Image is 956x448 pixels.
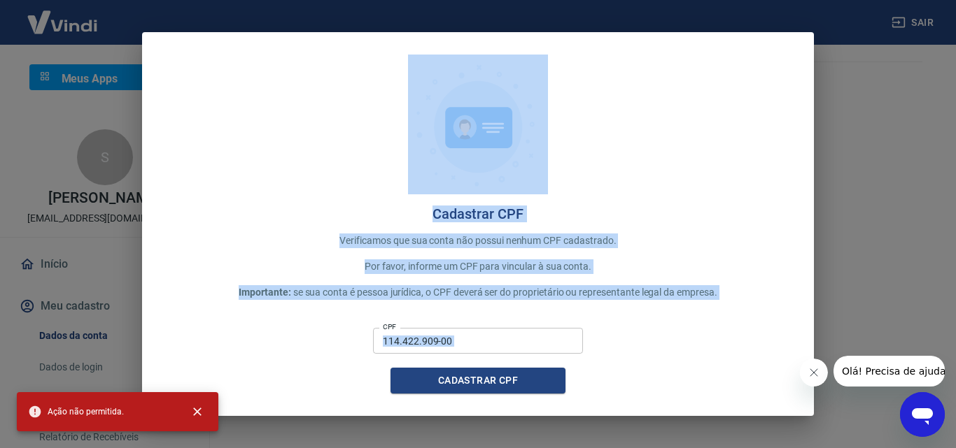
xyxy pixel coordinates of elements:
span: Importante: [239,287,290,298]
p: Verificamos que sua conta não possui nenhum CPF cadastrado. [164,233,792,248]
span: Ação não permitida. [28,405,124,419]
h4: Cadastrar CPF [164,205,792,222]
iframe: Botão para abrir a janela de mensagens [900,392,945,437]
button: Cadastrar CPF [391,368,565,393]
p: Por favor, informe um CPF para vincular à sua conta. [164,259,792,274]
iframe: Fechar mensagem [800,359,828,386]
img: cpf.717f05c5be8aae91fe8f.png [408,55,548,194]
span: Olá! Precisa de ajuda? [8,10,118,21]
button: close [182,396,213,427]
p: se sua conta é pessoa jurídica, o CPF deverá ser do proprietário ou representante legal da empresa. [164,285,792,300]
iframe: Mensagem da empresa [834,356,945,386]
label: CPF [383,321,396,332]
